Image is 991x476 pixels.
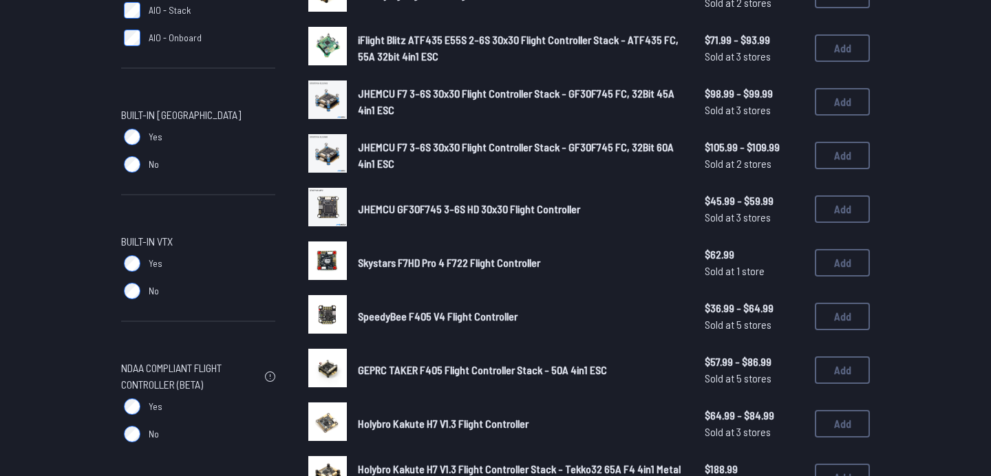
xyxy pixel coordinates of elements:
span: No [149,158,159,171]
span: Yes [149,257,162,270]
span: GEPRC TAKER F405 Flight Controller Stack - 50A 4in1 ESC [358,363,607,376]
a: image [308,134,347,177]
img: image [308,27,347,65]
input: AIO - Stack [124,2,140,19]
span: Sold at 3 stores [705,102,804,118]
input: Yes [124,398,140,415]
a: Skystars F7HD Pro 4 F722 Flight Controller [358,255,683,271]
span: $105.99 - $109.99 [705,139,804,155]
span: Sold at 3 stores [705,48,804,65]
a: image [308,402,347,445]
a: iFlight Blitz ATF435 E55S 2-6S 30x30 Flight Controller Stack - ATF435 FC, 55A 32bit 4in1 ESC [358,32,683,65]
span: Sold at 1 store [705,263,804,279]
button: Add [815,195,870,223]
img: image [308,402,347,441]
span: $57.99 - $86.99 [705,354,804,370]
span: Sold at 3 stores [705,424,804,440]
a: image [308,80,347,123]
span: JHEMCU F7 3-6S 30x30 Flight Controller Stack - GF30F745 FC, 32Bit 45A 4in1 ESC [358,87,674,116]
span: Skystars F7HD Pro 4 F722 Flight Controller [358,256,540,269]
span: Sold at 5 stores [705,370,804,387]
button: Add [815,410,870,437]
img: image [308,349,347,387]
span: iFlight Blitz ATF435 E55S 2-6S 30x30 Flight Controller Stack - ATF435 FC, 55A 32bit 4in1 ESC [358,33,679,63]
input: No [124,156,140,173]
span: Yes [149,130,162,144]
span: SpeedyBee F405 V4 Flight Controller [358,310,518,323]
span: $64.99 - $84.99 [705,407,804,424]
img: image [308,295,347,334]
span: Yes [149,400,162,413]
img: image [308,134,347,173]
button: Add [815,88,870,116]
span: $45.99 - $59.99 [705,193,804,209]
a: JHEMCU F7 3-6S 30x30 Flight Controller Stack - GF30F745 FC, 32Bit 60A 4in1 ESC [358,139,683,172]
span: $62.99 [705,246,804,263]
span: $71.99 - $93.99 [705,32,804,48]
button: Add [815,34,870,62]
span: Sold at 5 stores [705,316,804,333]
button: Add [815,249,870,277]
img: image [308,80,347,119]
a: image [308,27,347,69]
a: GEPRC TAKER F405 Flight Controller Stack - 50A 4in1 ESC [358,362,683,378]
img: image [308,188,347,226]
input: No [124,426,140,442]
a: image [308,349,347,391]
span: AIO - Onboard [149,31,202,45]
span: No [149,427,159,441]
button: Add [815,303,870,330]
span: JHEMCU GF30F745 3-6S HD 30x30 Flight Controller [358,202,580,215]
span: $36.99 - $64.99 [705,300,804,316]
button: Add [815,142,870,169]
a: image [308,188,347,230]
span: Sold at 2 stores [705,155,804,172]
span: JHEMCU F7 3-6S 30x30 Flight Controller Stack - GF30F745 FC, 32Bit 60A 4in1 ESC [358,140,674,170]
span: No [149,284,159,298]
span: NDAA Compliant Flight Controller (Beta) [121,360,259,393]
span: Holybro Kakute H7 V1.3 Flight Controller [358,417,529,430]
span: AIO - Stack [149,3,191,17]
a: JHEMCU F7 3-6S 30x30 Flight Controller Stack - GF30F745 FC, 32Bit 45A 4in1 ESC [358,85,683,118]
a: SpeedyBee F405 V4 Flight Controller [358,308,683,325]
input: Yes [124,129,140,145]
input: No [124,283,140,299]
button: Add [815,356,870,384]
span: Built-in [GEOGRAPHIC_DATA] [121,107,241,123]
span: Built-in VTX [121,233,173,250]
a: image [308,295,347,338]
span: $98.99 - $99.99 [705,85,804,102]
a: JHEMCU GF30F745 3-6S HD 30x30 Flight Controller [358,201,683,217]
img: image [308,241,347,280]
a: Holybro Kakute H7 V1.3 Flight Controller [358,415,683,432]
span: Sold at 3 stores [705,209,804,226]
input: Yes [124,255,140,272]
a: image [308,241,347,284]
input: AIO - Onboard [124,30,140,46]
